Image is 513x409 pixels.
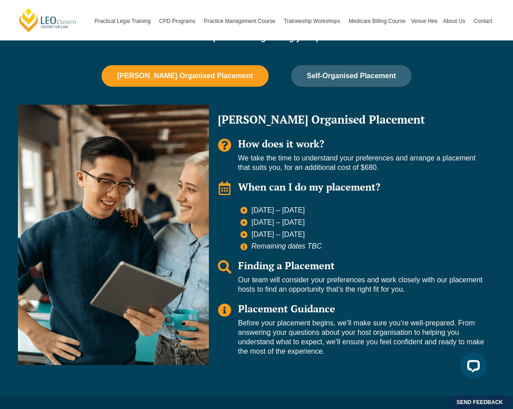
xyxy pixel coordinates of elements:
[201,2,281,40] a: Practice Management Course
[238,319,486,356] p: Before your placement begins, we’ll make sure you’re well-prepared. From answering your questions...
[238,137,324,150] span: How does it work?
[238,276,486,294] p: Our team will consider your preferences and work closely with our placement hosts to find an oppo...
[249,230,305,240] span: [DATE] – [DATE]
[13,65,500,370] div: Tabs. Open items with Enter or Space, close with Escape and navigate using the Arrow keys.
[252,242,322,250] em: Remaining dates TBC
[117,72,253,80] span: [PERSON_NAME] Organised Placement
[238,302,335,315] span: Placement Guidance
[156,2,201,40] a: CPD Programs
[238,154,486,173] p: We take the time to understand your preferences and arrange a placement that suits you, for an ad...
[238,259,335,272] span: Finding a Placement
[238,180,380,193] span: When can I do my placement?
[281,2,346,40] a: Traineeship Workshops
[440,2,471,40] a: About Us
[92,2,157,40] a: Practical Legal Training
[155,33,359,42] strong: You have two options for organising your placement:
[249,218,305,227] span: [DATE] – [DATE]
[453,349,491,387] iframe: LiveChat chat widget
[18,7,78,33] a: [PERSON_NAME] Centre for Law
[408,2,440,40] a: Venue Hire
[218,114,486,125] h2: [PERSON_NAME] Organised Placement
[471,2,495,40] a: Contact
[307,72,396,80] span: Self-Organised Placement
[346,2,408,40] a: Medicare Billing Course
[249,206,305,215] span: [DATE] – [DATE]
